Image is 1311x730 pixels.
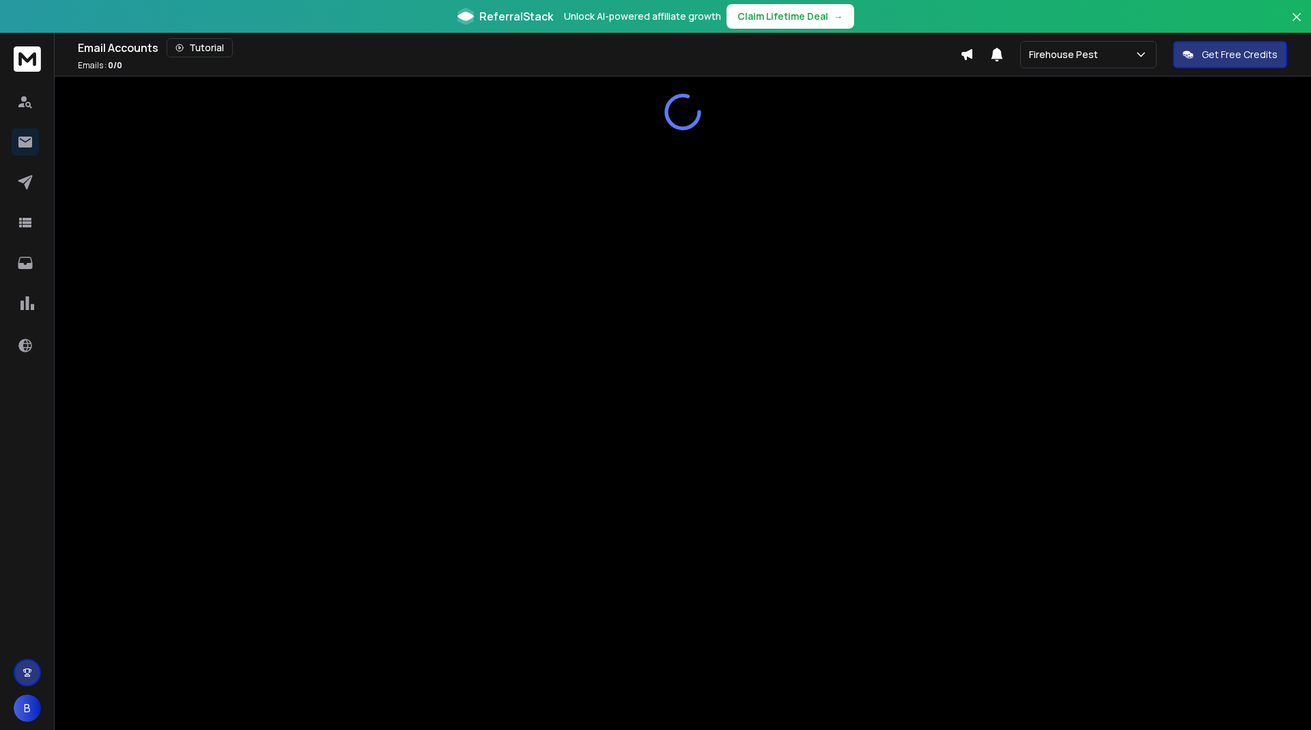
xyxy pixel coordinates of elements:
div: Email Accounts [78,38,960,57]
button: B [14,694,41,722]
p: Emails : [78,60,122,71]
p: Firehouse Pest [1029,48,1103,61]
span: ReferralStack [479,8,553,25]
p: Unlock AI-powered affiliate growth [564,10,721,23]
p: Get Free Credits [1202,48,1278,61]
button: Close banner [1288,8,1306,41]
button: Claim Lifetime Deal→ [727,4,854,29]
span: → [834,10,843,23]
button: Get Free Credits [1173,41,1287,68]
button: Tutorial [167,38,233,57]
span: 0 / 0 [108,59,122,71]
